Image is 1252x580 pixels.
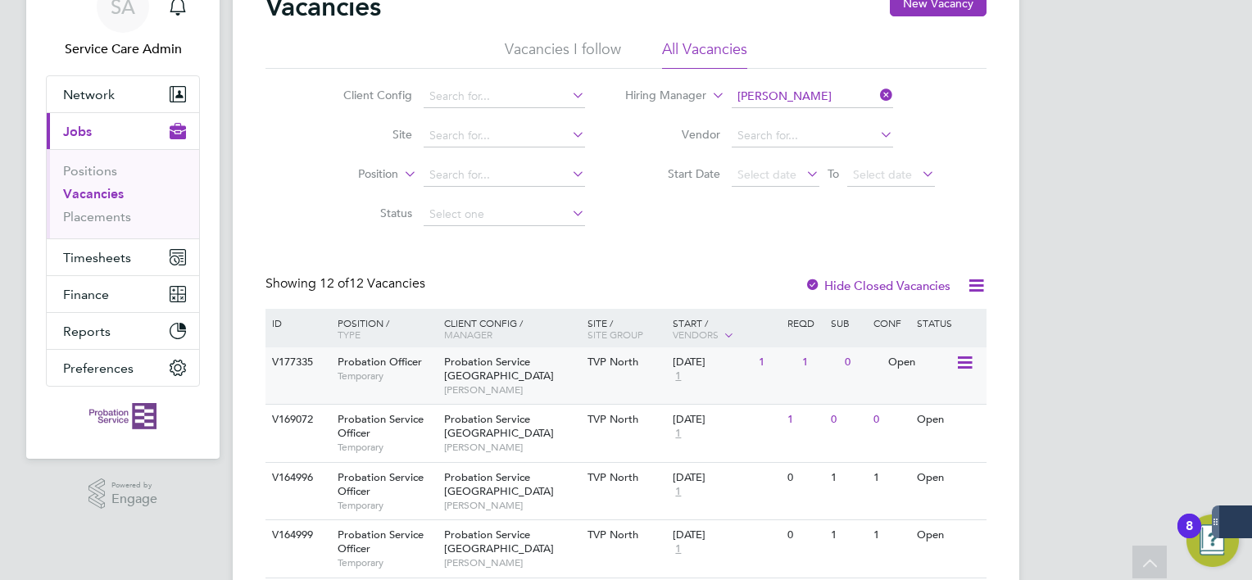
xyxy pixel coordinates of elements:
button: Jobs [47,113,199,149]
span: Probation Officer [338,355,422,369]
div: 0 [783,520,826,551]
span: 12 Vacancies [320,275,425,292]
input: Search for... [424,164,585,187]
div: Sub [827,309,869,337]
button: Open Resource Center, 8 new notifications [1186,514,1239,567]
span: 1 [673,542,683,556]
div: 1 [869,520,912,551]
span: To [823,163,844,184]
div: Reqd [783,309,826,337]
div: 1 [755,347,797,378]
li: Vacancies I follow [505,39,621,69]
div: Open [913,463,984,493]
button: Preferences [47,350,199,386]
span: Engage [111,492,157,506]
span: Select date [737,167,796,182]
div: 8 [1186,526,1193,547]
label: Hide Closed Vacancies [805,278,950,293]
button: Network [47,76,199,112]
input: Search for... [732,125,893,147]
a: Placements [63,209,131,224]
label: Hiring Manager [612,88,706,104]
div: Jobs [47,149,199,238]
span: Probation Service [GEOGRAPHIC_DATA] [444,470,554,498]
span: TVP North [587,412,638,426]
a: Positions [63,163,117,179]
span: Probation Service Officer [338,412,424,440]
input: Search for... [424,85,585,108]
span: Type [338,328,361,341]
div: 1 [827,463,869,493]
span: 1 [673,427,683,441]
div: ID [268,309,325,337]
div: 0 [783,463,826,493]
a: Vacancies [63,186,124,202]
div: Start / [669,309,783,350]
span: Temporary [338,369,436,383]
label: Vendor [626,127,720,142]
div: 1 [869,463,912,493]
span: Temporary [338,556,436,569]
span: Service Care Admin [46,39,200,59]
li: All Vacancies [662,39,747,69]
label: Client Config [318,88,412,102]
img: probationservice-logo-retina.png [89,403,156,429]
label: Status [318,206,412,220]
a: Powered byEngage [88,478,158,510]
span: Select date [853,167,912,182]
label: Start Date [626,166,720,181]
span: TVP North [587,528,638,541]
div: Conf [869,309,912,337]
div: [DATE] [673,356,751,369]
label: Position [304,166,398,183]
input: Select one [424,203,585,226]
div: V164999 [268,520,325,551]
span: Site Group [587,328,643,341]
a: Go to home page [46,403,200,429]
span: Temporary [338,441,436,454]
span: [PERSON_NAME] [444,556,579,569]
div: Status [913,309,984,337]
span: [PERSON_NAME] [444,383,579,396]
span: Finance [63,287,109,302]
div: Position / [325,309,440,348]
span: Preferences [63,360,134,376]
button: Finance [47,276,199,312]
div: 1 [827,520,869,551]
span: 12 of [320,275,349,292]
span: Powered by [111,478,157,492]
input: Search for... [424,125,585,147]
div: Site / [583,309,669,348]
span: 1 [673,485,683,499]
span: Probation Service [GEOGRAPHIC_DATA] [444,412,554,440]
div: Showing [265,275,429,292]
span: Temporary [338,499,436,512]
span: 1 [673,369,683,383]
div: V169072 [268,405,325,435]
button: Reports [47,313,199,349]
div: V164996 [268,463,325,493]
div: Open [884,347,955,378]
span: Probation Service Officer [338,470,424,498]
span: Probation Service [GEOGRAPHIC_DATA] [444,528,554,555]
div: Client Config / [440,309,583,348]
div: 0 [827,405,869,435]
span: Reports [63,324,111,339]
span: [PERSON_NAME] [444,499,579,512]
span: Vendors [673,328,719,341]
input: Search for... [732,85,893,108]
span: Jobs [63,124,92,139]
div: 0 [869,405,912,435]
div: 0 [841,347,883,378]
span: Probation Service [GEOGRAPHIC_DATA] [444,355,554,383]
button: Timesheets [47,239,199,275]
div: 1 [783,405,826,435]
span: Probation Service Officer [338,528,424,555]
div: Open [913,520,984,551]
span: TVP North [587,355,638,369]
span: Manager [444,328,492,341]
label: Site [318,127,412,142]
span: TVP North [587,470,638,484]
div: [DATE] [673,471,779,485]
div: V177335 [268,347,325,378]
